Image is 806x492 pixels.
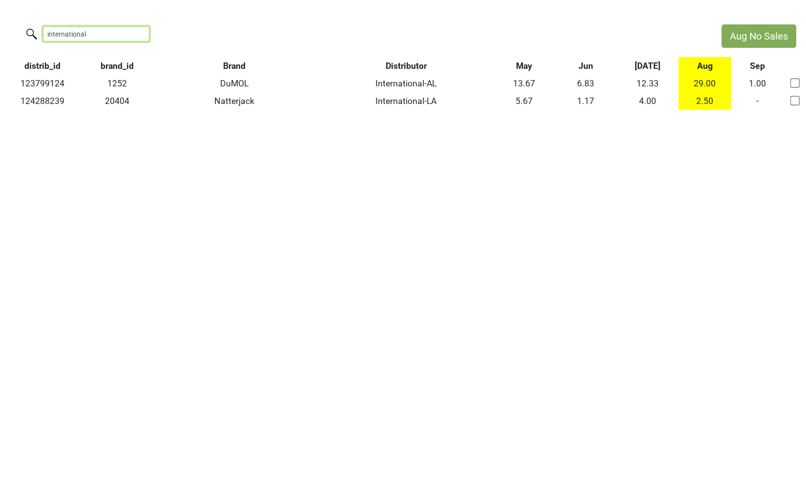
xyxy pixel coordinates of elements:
td: International-AL [319,75,493,92]
td: 1.17 [555,92,617,110]
th: Jun: activate to sort column ascending [555,57,617,75]
td: Natterjack [150,92,320,110]
td: 5.67 [493,92,555,110]
td: 6.83 [555,75,617,92]
th: May: activate to sort column ascending [493,57,555,75]
td: 12.33 [617,75,679,92]
td: - [731,92,784,110]
th: brand_id: activate to sort column ascending [84,57,149,75]
td: DuMOL [150,75,320,92]
td: 20404 [84,92,149,110]
td: 4.00 [617,92,679,110]
th: Jul: activate to sort column ascending [617,57,679,75]
th: Aug: activate to sort column ascending [679,57,731,75]
td: 2.50 [679,92,731,110]
th: Sep: activate to sort column ascending [731,57,784,75]
td: 1.00 [731,75,784,92]
button: Aug No Sales [722,24,796,48]
td: International-LA [319,92,493,110]
td: 1252 [84,75,149,92]
th: Brand: activate to sort column ascending [150,57,320,75]
td: 13.67 [493,75,555,92]
td: 29.00 [679,75,731,92]
th: Distributor: activate to sort column ascending [319,57,493,75]
th: &nbsp;: activate to sort column ascending [784,57,806,75]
